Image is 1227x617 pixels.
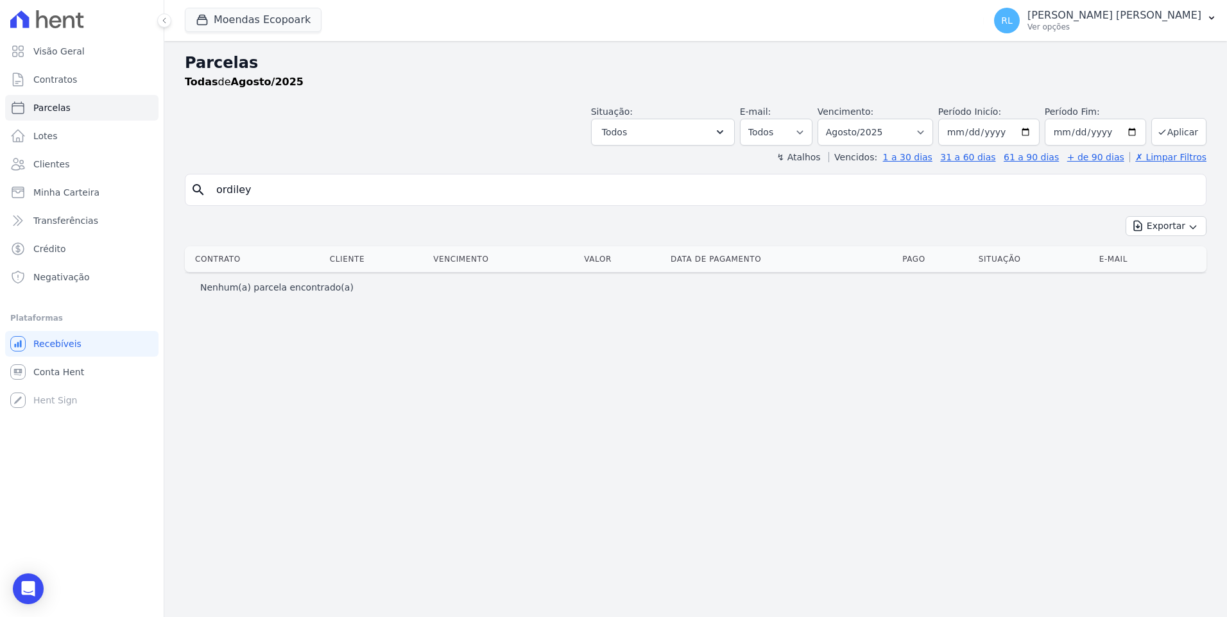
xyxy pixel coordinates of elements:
[5,236,159,262] a: Crédito
[13,573,44,604] div: Open Intercom Messenger
[591,106,633,117] label: Situação:
[33,271,90,283] span: Negativação
[883,152,932,162] a: 1 a 30 dias
[665,246,897,272] th: Data de Pagamento
[602,124,627,140] span: Todos
[818,106,873,117] label: Vencimento:
[1094,246,1183,272] th: E-mail
[1004,152,1059,162] a: 61 a 90 dias
[591,119,735,146] button: Todos
[200,281,354,294] p: Nenhum(a) parcela encontrado(a)
[1129,152,1206,162] a: ✗ Limpar Filtros
[5,359,159,385] a: Conta Hent
[5,67,159,92] a: Contratos
[1126,216,1206,236] button: Exportar
[740,106,771,117] label: E-mail:
[33,73,77,86] span: Contratos
[185,76,218,88] strong: Todas
[5,95,159,121] a: Parcelas
[33,158,69,171] span: Clientes
[5,180,159,205] a: Minha Carteira
[974,246,1094,272] th: Situação
[579,246,665,272] th: Valor
[897,246,974,272] th: Pago
[777,152,820,162] label: ↯ Atalhos
[5,123,159,149] a: Lotes
[33,130,58,142] span: Lotes
[5,264,159,290] a: Negativação
[33,45,85,58] span: Visão Geral
[938,106,1001,117] label: Período Inicío:
[5,151,159,177] a: Clientes
[33,337,82,350] span: Recebíveis
[231,76,304,88] strong: Agosto/2025
[1027,22,1201,32] p: Ver opções
[33,242,66,255] span: Crédito
[5,208,159,233] a: Transferências
[185,51,1206,74] h2: Parcelas
[1067,152,1124,162] a: + de 90 dias
[428,246,579,272] th: Vencimento
[1027,9,1201,22] p: [PERSON_NAME] [PERSON_NAME]
[984,3,1227,38] button: RL [PERSON_NAME] [PERSON_NAME] Ver opções
[10,310,153,326] div: Plataformas
[191,182,206,198] i: search
[185,74,304,90] p: de
[940,152,995,162] a: 31 a 60 dias
[1151,118,1206,146] button: Aplicar
[33,366,84,378] span: Conta Hent
[325,246,428,272] th: Cliente
[1001,16,1013,25] span: RL
[1045,105,1146,119] label: Período Fim:
[209,177,1201,203] input: Buscar por nome do lote ou do cliente
[185,8,322,32] button: Moendas Ecopoark
[185,246,325,272] th: Contrato
[828,152,877,162] label: Vencidos:
[33,214,98,227] span: Transferências
[33,186,99,199] span: Minha Carteira
[5,331,159,357] a: Recebíveis
[5,38,159,64] a: Visão Geral
[33,101,71,114] span: Parcelas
